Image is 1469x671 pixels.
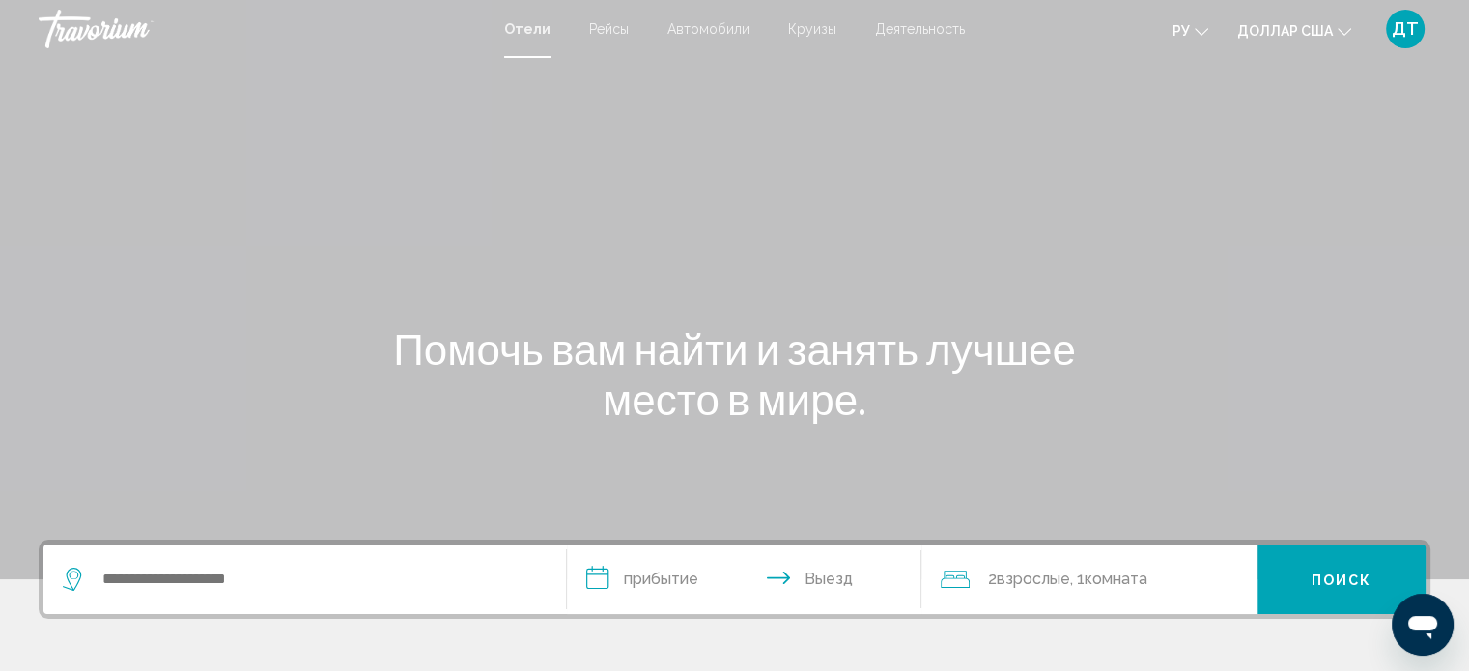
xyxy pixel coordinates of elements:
[1172,16,1208,44] button: Изменить язык
[39,10,485,48] a: Травориум
[504,21,551,37] a: Отели
[875,21,965,37] a: Деятельность
[1237,23,1333,39] font: доллар США
[1172,23,1190,39] font: ру
[1237,16,1351,44] button: Изменить валюту
[589,21,629,37] a: Рейсы
[667,21,749,37] a: Автомобили
[1380,9,1430,49] button: Меню пользователя
[1257,545,1426,614] button: Поиск
[1312,573,1372,588] font: Поиск
[921,545,1257,614] button: Путешественники: 2 взрослых, 0 детей
[43,545,1426,614] div: Виджет поиска
[1069,570,1084,588] font: , 1
[567,545,922,614] button: Даты заезда и выезда
[1392,594,1454,656] iframe: Кнопка запуска окна обмена сообщениями
[996,570,1069,588] font: Взрослые
[788,21,836,37] a: Круизы
[393,323,1076,424] font: Помочь вам найти и занять лучшее место в мире.
[1392,18,1419,39] font: ДТ
[987,570,996,588] font: 2
[1084,570,1146,588] font: Комната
